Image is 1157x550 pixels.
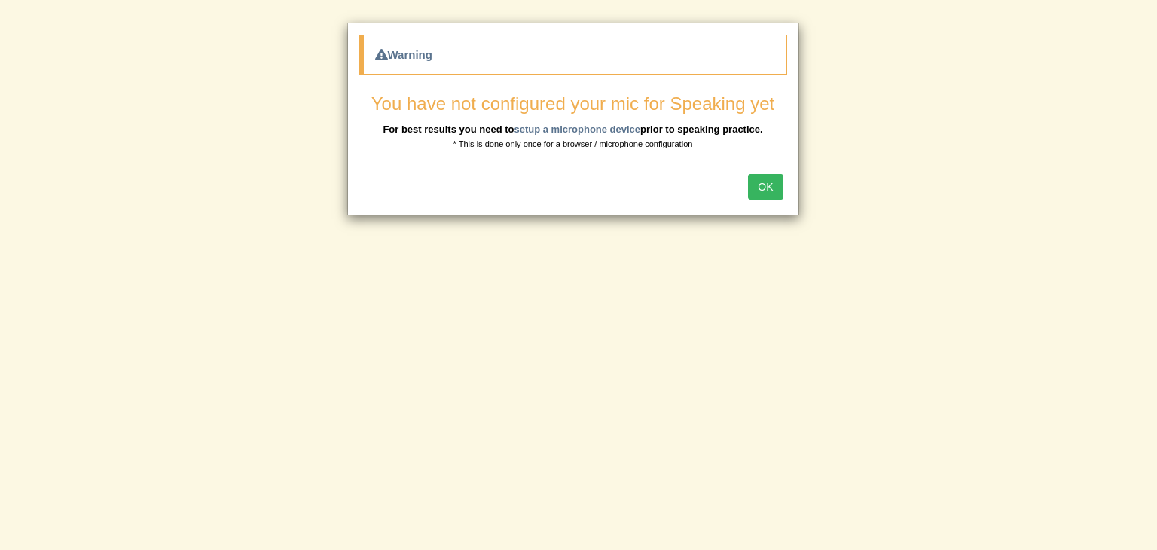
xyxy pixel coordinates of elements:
[514,124,640,135] a: setup a microphone device
[748,174,783,200] button: OK
[383,124,762,135] b: For best results you need to prior to speaking practice.
[453,139,693,148] small: * This is done only once for a browser / microphone configuration
[371,93,774,114] span: You have not configured your mic for Speaking yet
[359,35,787,75] div: Warning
